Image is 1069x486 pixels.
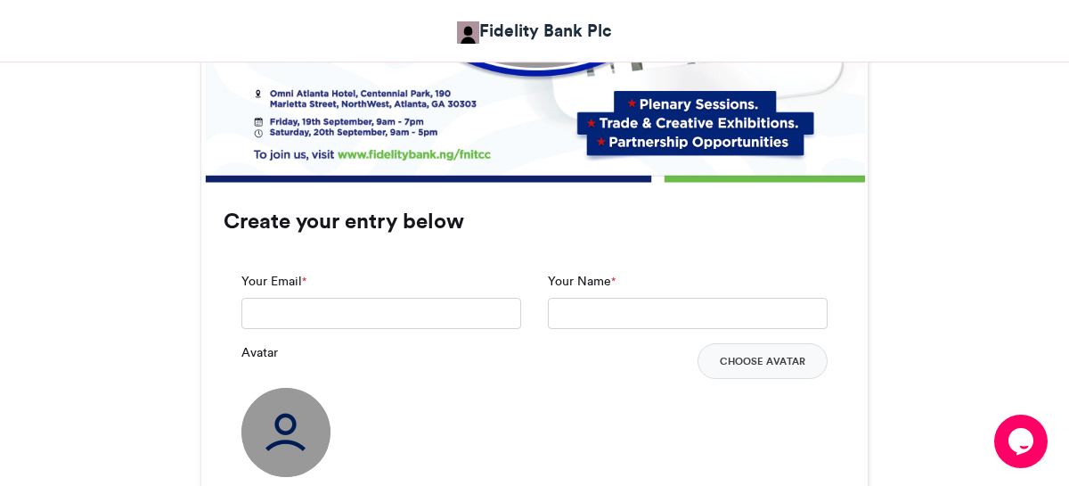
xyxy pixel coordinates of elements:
img: Fidelity Bank [457,21,479,44]
label: Your Name [548,272,616,291]
iframe: chat widget [994,415,1051,468]
a: Fidelity Bank Plc [457,18,612,44]
img: user_circle.png [241,388,330,477]
label: Avatar [241,343,278,362]
h3: Create your entry below [224,210,845,232]
button: Choose Avatar [698,343,828,379]
label: Your Email [241,272,306,291]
